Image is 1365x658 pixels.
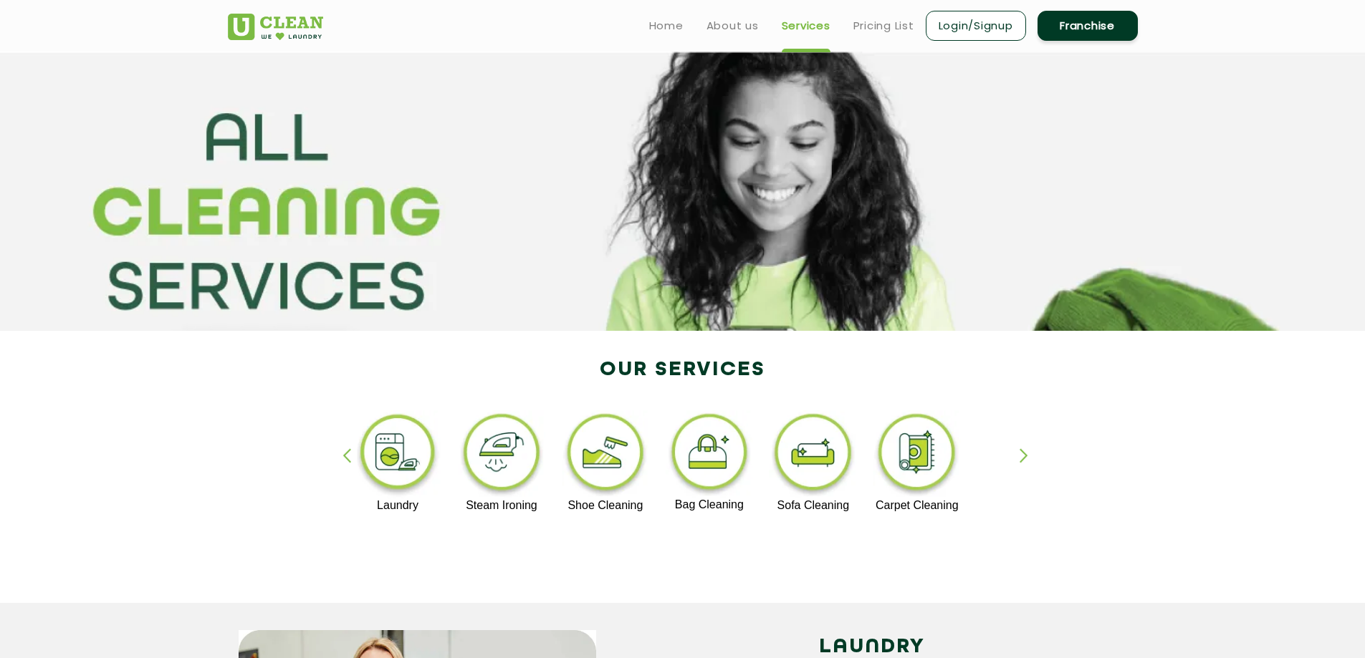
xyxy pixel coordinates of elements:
[666,498,754,511] p: Bag Cleaning
[769,410,857,499] img: sofa_cleaning_11zon.webp
[853,17,914,34] a: Pricing List
[782,17,830,34] a: Services
[458,499,546,512] p: Steam Ironing
[649,17,684,34] a: Home
[562,410,650,499] img: shoe_cleaning_11zon.webp
[873,499,961,512] p: Carpet Cleaning
[666,410,754,498] img: bag_cleaning_11zon.webp
[458,410,546,499] img: steam_ironing_11zon.webp
[562,499,650,512] p: Shoe Cleaning
[354,410,442,499] img: laundry_cleaning_11zon.webp
[769,499,857,512] p: Sofa Cleaning
[707,17,759,34] a: About us
[1038,11,1138,41] a: Franchise
[228,14,323,40] img: UClean Laundry and Dry Cleaning
[354,499,442,512] p: Laundry
[926,11,1026,41] a: Login/Signup
[873,410,961,499] img: carpet_cleaning_11zon.webp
